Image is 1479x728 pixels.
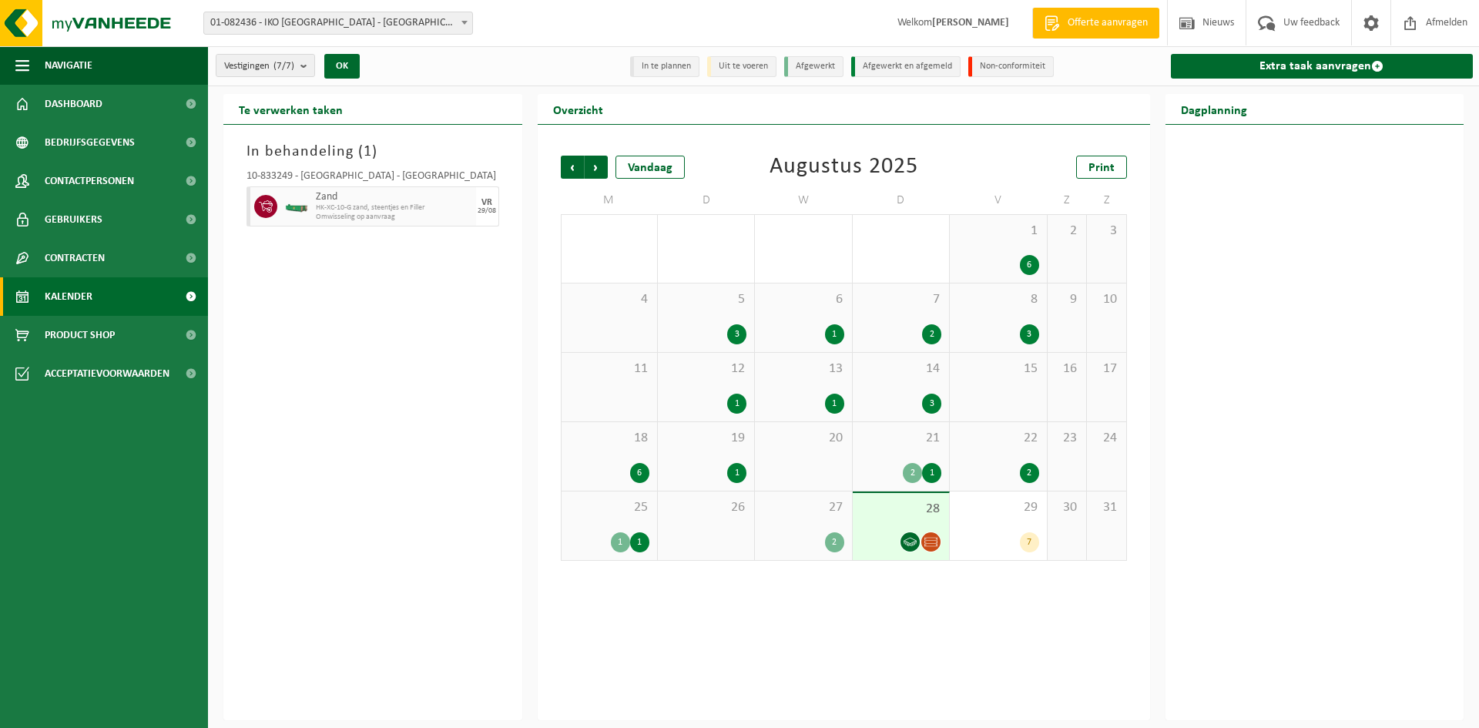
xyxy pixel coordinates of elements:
[1055,291,1078,308] span: 9
[763,430,843,447] span: 20
[957,430,1038,447] span: 22
[316,203,472,213] span: HK-XC-10-G zand, steentjes en Filler
[273,61,294,71] count: (7/7)
[1095,499,1118,516] span: 31
[825,394,844,414] div: 1
[1088,162,1115,174] span: Print
[585,156,608,179] span: Volgende
[957,499,1038,516] span: 29
[45,46,92,85] span: Navigatie
[246,171,499,186] div: 10-833249 - [GEOGRAPHIC_DATA] - [GEOGRAPHIC_DATA]
[1095,430,1118,447] span: 24
[957,223,1038,240] span: 1
[45,162,134,200] span: Contactpersonen
[853,186,950,214] td: D
[45,239,105,277] span: Contracten
[922,324,941,344] div: 2
[1165,94,1263,124] h2: Dagplanning
[707,56,776,77] li: Uit te voeren
[784,56,843,77] li: Afgewerkt
[569,361,649,377] span: 11
[957,291,1038,308] span: 8
[45,123,135,162] span: Bedrijfsgegevens
[611,532,630,552] div: 1
[860,430,941,447] span: 21
[903,463,922,483] div: 2
[1032,8,1159,39] a: Offerte aanvragen
[285,201,308,213] img: HK-XC-10-GN-00
[1171,54,1474,79] a: Extra taak aanvragen
[224,55,294,78] span: Vestigingen
[860,501,941,518] span: 28
[957,361,1038,377] span: 15
[569,499,649,516] span: 25
[481,198,492,207] div: VR
[851,56,961,77] li: Afgewerkt en afgemeld
[364,144,372,159] span: 1
[45,316,115,354] span: Product Shop
[968,56,1054,77] li: Non-conformiteit
[658,186,755,214] td: D
[569,430,649,447] span: 18
[666,291,746,308] span: 5
[569,291,649,308] span: 4
[666,430,746,447] span: 19
[45,200,102,239] span: Gebruikers
[922,463,941,483] div: 1
[825,324,844,344] div: 1
[561,156,584,179] span: Vorige
[950,186,1047,214] td: V
[630,463,649,483] div: 6
[666,361,746,377] span: 12
[316,191,472,203] span: Zand
[1055,361,1078,377] span: 16
[478,207,496,215] div: 29/08
[615,156,685,179] div: Vandaag
[1055,430,1078,447] span: 23
[45,354,169,393] span: Acceptatievoorwaarden
[1055,499,1078,516] span: 30
[1087,186,1126,214] td: Z
[727,463,746,483] div: 1
[1095,291,1118,308] span: 10
[860,291,941,308] span: 7
[922,394,941,414] div: 3
[727,324,746,344] div: 3
[1020,532,1039,552] div: 7
[324,54,360,79] button: OK
[538,94,619,124] h2: Overzicht
[932,17,1009,29] strong: [PERSON_NAME]
[1048,186,1087,214] td: Z
[825,532,844,552] div: 2
[763,291,843,308] span: 6
[763,499,843,516] span: 27
[630,532,649,552] div: 1
[1020,324,1039,344] div: 3
[45,277,92,316] span: Kalender
[204,12,472,34] span: 01-082436 - IKO NV - ANTWERPEN
[223,94,358,124] h2: Te verwerken taken
[1095,223,1118,240] span: 3
[770,156,918,179] div: Augustus 2025
[727,394,746,414] div: 1
[561,186,658,214] td: M
[1064,15,1152,31] span: Offerte aanvragen
[1020,255,1039,275] div: 6
[246,140,499,163] h3: In behandeling ( )
[1076,156,1127,179] a: Print
[1020,463,1039,483] div: 2
[203,12,473,35] span: 01-082436 - IKO NV - ANTWERPEN
[216,54,315,77] button: Vestigingen(7/7)
[45,85,102,123] span: Dashboard
[316,213,472,222] span: Omwisseling op aanvraag
[1055,223,1078,240] span: 2
[1095,361,1118,377] span: 17
[630,56,699,77] li: In te plannen
[666,499,746,516] span: 26
[755,186,852,214] td: W
[860,361,941,377] span: 14
[763,361,843,377] span: 13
